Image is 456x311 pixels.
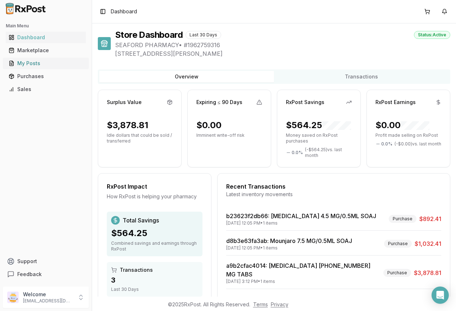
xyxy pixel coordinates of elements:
[414,269,441,277] span: $3,878.81
[9,47,83,54] div: Marketplace
[6,70,86,83] a: Purchases
[414,31,450,39] div: Status: Active
[375,132,441,138] p: Profit made selling on RxPost
[111,287,198,292] div: Last 30 Days
[384,240,412,248] div: Purchase
[226,262,370,278] a: a9b2cfac4014: [MEDICAL_DATA] [PHONE_NUMBER] MG TABS
[9,34,83,41] div: Dashboard
[286,132,352,144] p: Money saved on RxPost purchases
[381,141,392,147] span: 0.0 %
[23,298,73,304] p: [EMAIL_ADDRESS][DOMAIN_NAME]
[3,32,89,43] button: Dashboard
[23,291,73,298] p: Welcome
[120,266,153,274] span: Transactions
[196,120,222,131] div: $0.00
[226,191,441,198] div: Latest inventory movements
[9,60,83,67] div: My Posts
[3,84,89,95] button: Sales
[186,31,221,39] div: Last 30 Days
[6,31,86,44] a: Dashboard
[305,147,352,158] span: ( - $564.25 ) vs. last month
[415,239,441,248] span: $1,032.41
[123,216,159,225] span: Total Savings
[111,227,198,239] div: $564.25
[286,120,351,131] div: $564.25
[395,141,441,147] span: ( - $0.00 ) vs. last month
[115,29,183,41] h1: Store Dashboard
[389,215,416,223] div: Purchase
[375,99,416,106] div: RxPost Earnings
[3,45,89,56] button: Marketplace
[107,132,173,144] p: Idle dollars that could be sold / transferred
[107,120,148,131] div: $3,878.81
[226,237,352,244] a: d8b3e63fa3ab: Mounjaro 7.5 MG/0.5ML SOAJ
[226,220,376,226] div: [DATE] 12:05 PM • 1 items
[115,49,450,58] span: [STREET_ADDRESS][PERSON_NAME]
[383,269,411,277] div: Purchase
[3,58,89,69] button: My Posts
[111,240,198,252] div: Combined savings and earnings through RxPost
[107,193,202,200] div: How RxPost is helping your pharmacy
[286,99,324,106] div: RxPost Savings
[9,86,83,93] div: Sales
[226,182,441,191] div: Recent Transactions
[419,215,441,223] span: $892.41
[375,120,429,131] div: $0.00
[226,212,376,220] a: b23623f2db66: [MEDICAL_DATA] 4.5 MG/0.5ML SOAJ
[111,275,198,285] div: 3
[107,99,142,106] div: Surplus Value
[99,71,274,82] button: Overview
[432,287,449,304] div: Open Intercom Messenger
[196,99,242,106] div: Expiring ≤ 90 Days
[7,292,19,303] img: User avatar
[196,132,262,138] p: Imminent write-off risk
[6,44,86,57] a: Marketplace
[107,182,202,191] div: RxPost Impact
[17,271,42,278] span: Feedback
[3,3,49,14] img: RxPost Logo
[253,301,268,307] a: Terms
[9,73,83,80] div: Purchases
[6,57,86,70] a: My Posts
[111,8,137,15] span: Dashboard
[226,279,380,284] div: [DATE] 3:12 PM • 1 items
[271,301,288,307] a: Privacy
[226,245,352,251] div: [DATE] 12:05 PM • 1 items
[115,41,450,49] span: SEAFORD PHARMACY • # 1962759316
[3,268,89,281] button: Feedback
[6,83,86,96] a: Sales
[292,150,303,155] span: 0.0 %
[3,71,89,82] button: Purchases
[6,23,86,29] h2: Main Menu
[274,71,449,82] button: Transactions
[3,255,89,268] button: Support
[111,8,137,15] nav: breadcrumb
